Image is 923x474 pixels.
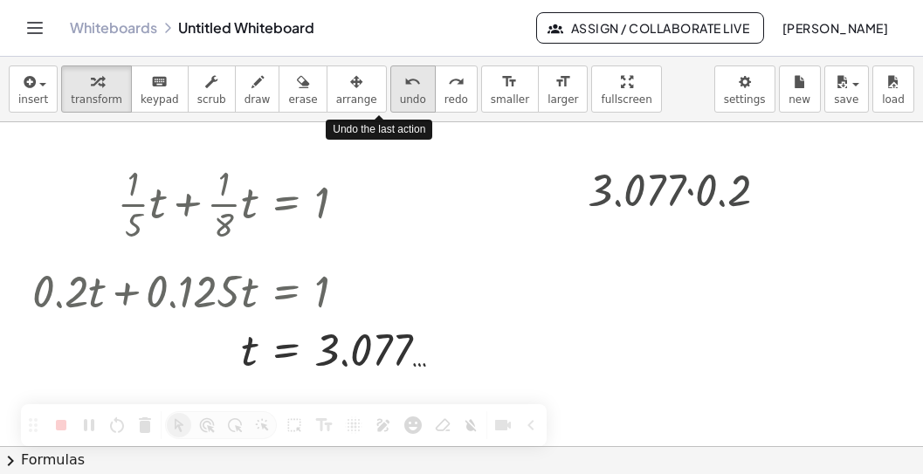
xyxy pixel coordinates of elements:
[834,93,858,106] span: save
[724,93,766,106] span: settings
[548,93,578,106] span: larger
[538,65,588,113] button: format_sizelarger
[404,72,421,93] i: undo
[779,65,821,113] button: new
[714,65,775,113] button: settings
[279,65,327,113] button: erase
[188,65,236,113] button: scrub
[197,93,226,106] span: scrub
[591,65,661,113] button: fullscreen
[245,93,271,106] span: draw
[481,65,539,113] button: format_sizesmaller
[501,72,518,93] i: format_size
[768,12,902,44] button: [PERSON_NAME]
[789,93,810,106] span: new
[536,12,764,44] button: Assign / Collaborate Live
[21,14,49,42] button: Toggle navigation
[235,65,280,113] button: draw
[444,93,468,106] span: redo
[882,93,905,106] span: load
[70,19,157,37] a: Whiteboards
[390,65,436,113] button: undoundo
[400,93,426,106] span: undo
[18,93,48,106] span: insert
[872,65,914,113] button: load
[61,65,132,113] button: transform
[435,65,478,113] button: redoredo
[336,93,377,106] span: arrange
[151,72,168,93] i: keyboard
[448,72,465,93] i: redo
[131,65,189,113] button: keyboardkeypad
[491,93,529,106] span: smaller
[327,65,387,113] button: arrange
[782,20,888,36] span: [PERSON_NAME]
[824,65,869,113] button: save
[601,93,651,106] span: fullscreen
[71,93,122,106] span: transform
[326,120,432,140] div: Undo the last action
[288,93,317,106] span: erase
[141,93,179,106] span: keypad
[554,72,571,93] i: format_size
[9,65,58,113] button: insert
[551,20,749,36] span: Assign / Collaborate Live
